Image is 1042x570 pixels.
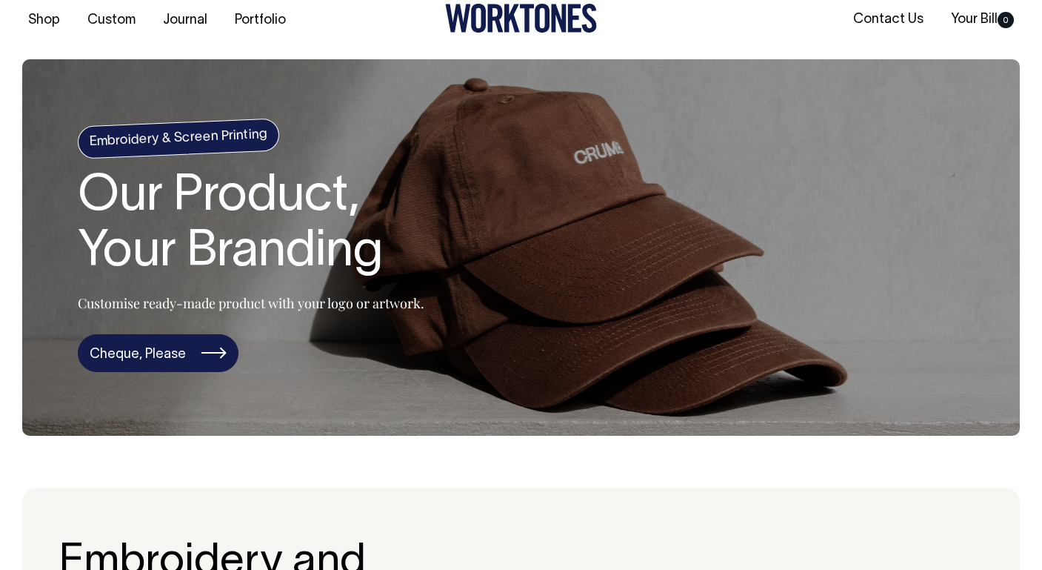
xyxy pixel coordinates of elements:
h4: Embroidery & Screen Printing [77,119,280,159]
a: Portfolio [229,8,292,33]
a: Custom [81,8,141,33]
p: Customise ready-made product with your logo or artwork. [78,294,424,312]
h1: Our Product, Your Branding [78,170,424,281]
a: Your Bill0 [945,7,1020,32]
a: Shop [22,8,66,33]
a: Cheque, Please [78,334,238,373]
a: Journal [157,8,213,33]
span: 0 [998,12,1014,28]
a: Contact Us [847,7,929,32]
